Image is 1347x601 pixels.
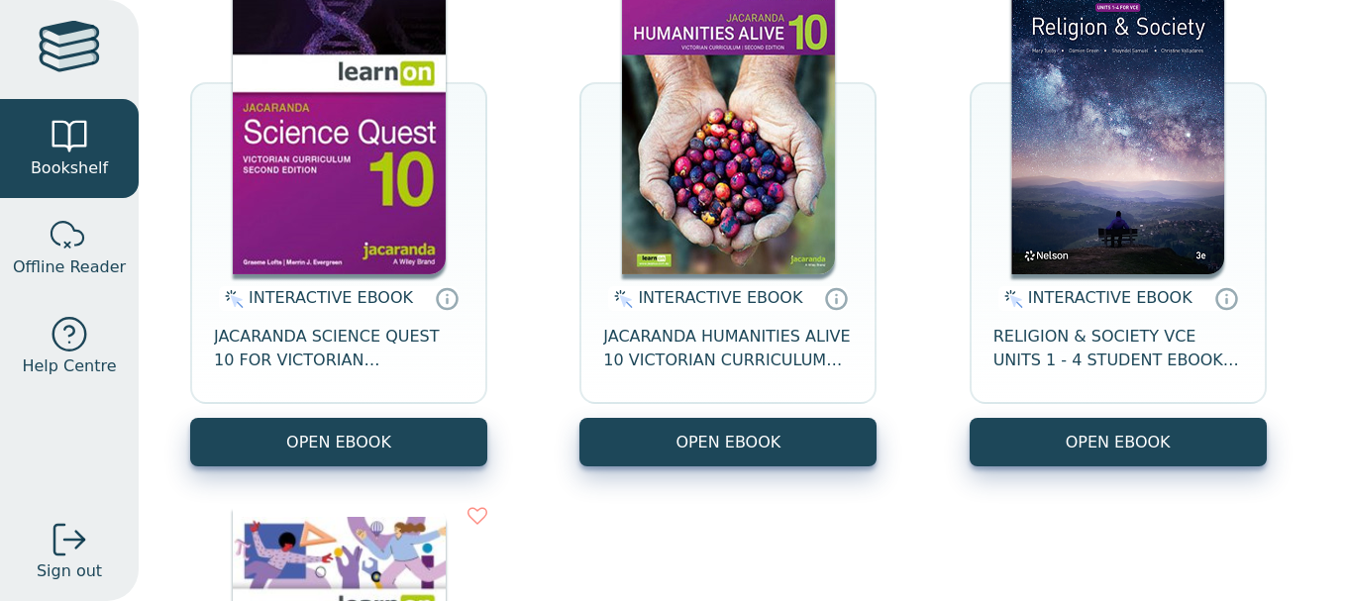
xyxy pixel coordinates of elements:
[970,418,1267,466] button: OPEN EBOOK
[579,418,877,466] button: OPEN EBOOK
[638,288,802,307] span: INTERACTIVE EBOOK
[31,156,108,180] span: Bookshelf
[22,354,116,378] span: Help Centre
[1214,286,1238,310] a: Interactive eBooks are accessed online via the publisher’s portal. They contain interactive resou...
[37,559,102,583] span: Sign out
[214,325,464,372] span: JACARANDA SCIENCE QUEST 10 FOR VICTORIAN CURRICULUM LEARNON 2E EBOOK
[608,287,633,311] img: interactive.svg
[603,325,853,372] span: JACARANDA HUMANITIES ALIVE 10 VICTORIAN CURRICULUM LEARNON EBOOK 2E
[998,287,1023,311] img: interactive.svg
[13,255,126,279] span: Offline Reader
[1028,288,1192,307] span: INTERACTIVE EBOOK
[219,287,244,311] img: interactive.svg
[824,286,848,310] a: Interactive eBooks are accessed online via the publisher’s portal. They contain interactive resou...
[249,288,413,307] span: INTERACTIVE EBOOK
[993,325,1243,372] span: RELIGION & SOCIETY VCE UNITS 1 - 4 STUDENT EBOOK 3E
[435,286,459,310] a: Interactive eBooks are accessed online via the publisher’s portal. They contain interactive resou...
[190,418,487,466] button: OPEN EBOOK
